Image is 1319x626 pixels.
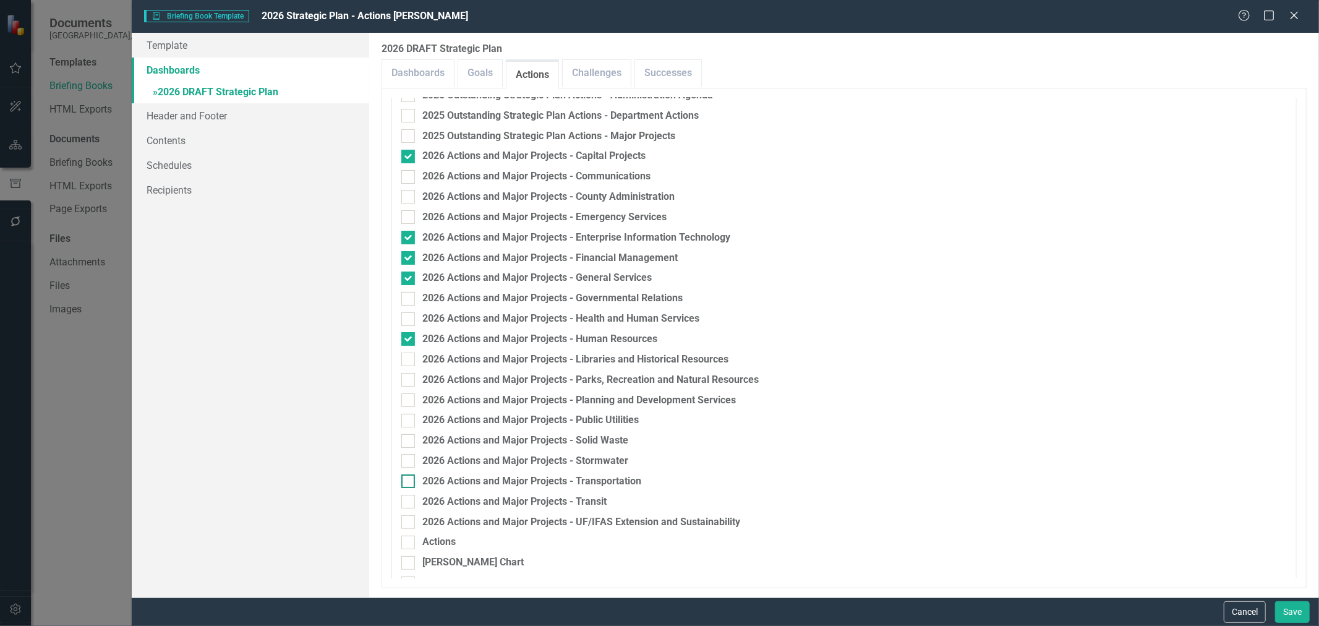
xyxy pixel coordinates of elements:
[422,149,646,163] div: 2026 Actions and Major Projects - Capital Projects
[422,515,740,530] div: 2026 Actions and Major Projects - UF/IFAS Extension and Sustainability
[144,10,249,22] span: Briefing Book Template
[422,535,456,549] div: Actions
[422,393,736,408] div: 2026 Actions and Major Projects - Planning and Development Services
[635,60,701,87] a: Successes
[458,60,502,87] a: Goals
[422,555,524,570] div: [PERSON_NAME] Chart
[132,178,369,202] a: Recipients
[132,153,369,178] a: Schedules
[132,58,369,82] a: Dashboards
[422,271,652,285] div: 2026 Actions and Major Projects - General Services
[132,33,369,58] a: Template
[422,576,499,590] div: Alignment Matrix
[563,60,631,87] a: Challenges
[422,312,699,326] div: 2026 Actions and Major Projects - Health and Human Services
[506,62,558,88] a: Actions
[382,42,1307,56] label: 2026 DRAFT Strategic Plan
[422,413,639,427] div: 2026 Actions and Major Projects - Public Utilities
[422,353,728,367] div: 2026 Actions and Major Projects - Libraries and Historical Resources
[422,190,675,204] div: 2026 Actions and Major Projects - County Administration
[422,109,699,123] div: 2025 Outstanding Strategic Plan Actions - Department Actions
[422,474,641,489] div: 2026 Actions and Major Projects - Transportation
[422,169,651,184] div: 2026 Actions and Major Projects - Communications
[422,129,675,144] div: 2025 Outstanding Strategic Plan Actions - Major Projects
[132,82,369,104] a: »2026 DRAFT Strategic Plan
[422,332,657,346] div: 2026 Actions and Major Projects - Human Resources
[422,495,607,509] div: 2026 Actions and Major Projects - Transit
[1275,601,1310,623] button: Save
[132,128,369,153] a: Contents
[1224,601,1266,623] button: Cancel
[422,373,759,387] div: 2026 Actions and Major Projects - Parks, Recreation and Natural Resources
[422,434,628,448] div: 2026 Actions and Major Projects - Solid Waste
[422,291,683,306] div: 2026 Actions and Major Projects - Governmental Relations
[382,60,454,87] a: Dashboards
[422,231,730,245] div: 2026 Actions and Major Projects - Enterprise Information Technology
[262,10,468,22] span: 2026 Strategic Plan - Actions [PERSON_NAME]
[422,210,667,225] div: 2026 Actions and Major Projects - Emergency Services
[422,454,628,468] div: 2026 Actions and Major Projects - Stormwater
[422,251,678,265] div: 2026 Actions and Major Projects - Financial Management
[132,103,369,128] a: Header and Footer
[153,86,158,98] span: »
